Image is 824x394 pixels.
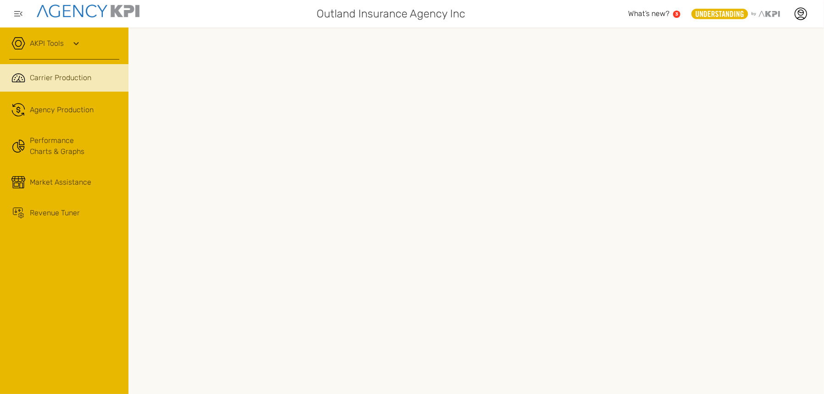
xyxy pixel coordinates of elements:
[675,11,678,16] text: 3
[30,104,94,115] div: Agency Production
[30,177,91,188] div: Market Assistance
[628,9,669,18] span: What’s new?
[37,5,139,17] img: agencykpi-logo-550x69-2d9e3fa8.png
[317,5,465,22] span: Outland Insurance Agency Inc
[30,38,64,49] a: AKPI Tools
[673,11,680,18] a: 3
[30,208,80,219] div: Revenue Tuner
[30,72,91,83] span: Carrier Production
